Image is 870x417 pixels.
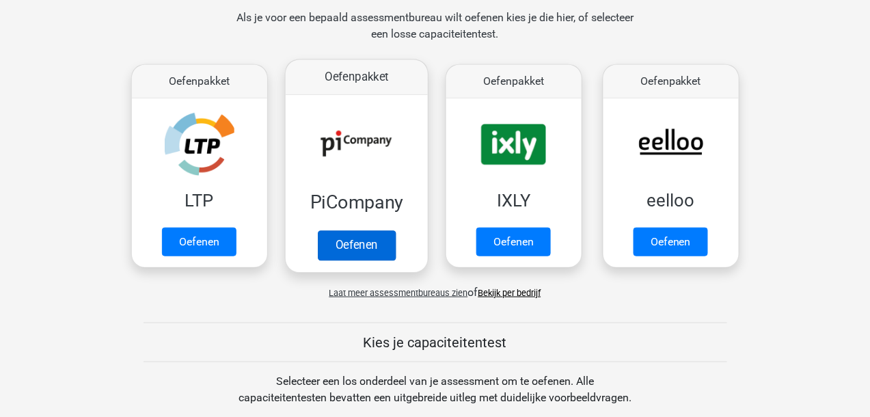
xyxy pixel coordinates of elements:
[476,228,551,256] a: Oefenen
[226,10,644,59] div: Als je voor een bepaald assessmentbureau wilt oefenen kies je die hier, of selecteer een losse ca...
[121,273,750,301] div: of
[144,334,727,351] h5: Kies je capaciteitentest
[317,230,395,260] a: Oefenen
[478,288,541,298] a: Bekijk per bedrijf
[162,228,236,256] a: Oefenen
[329,288,468,298] span: Laat meer assessmentbureaus zien
[634,228,708,256] a: Oefenen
